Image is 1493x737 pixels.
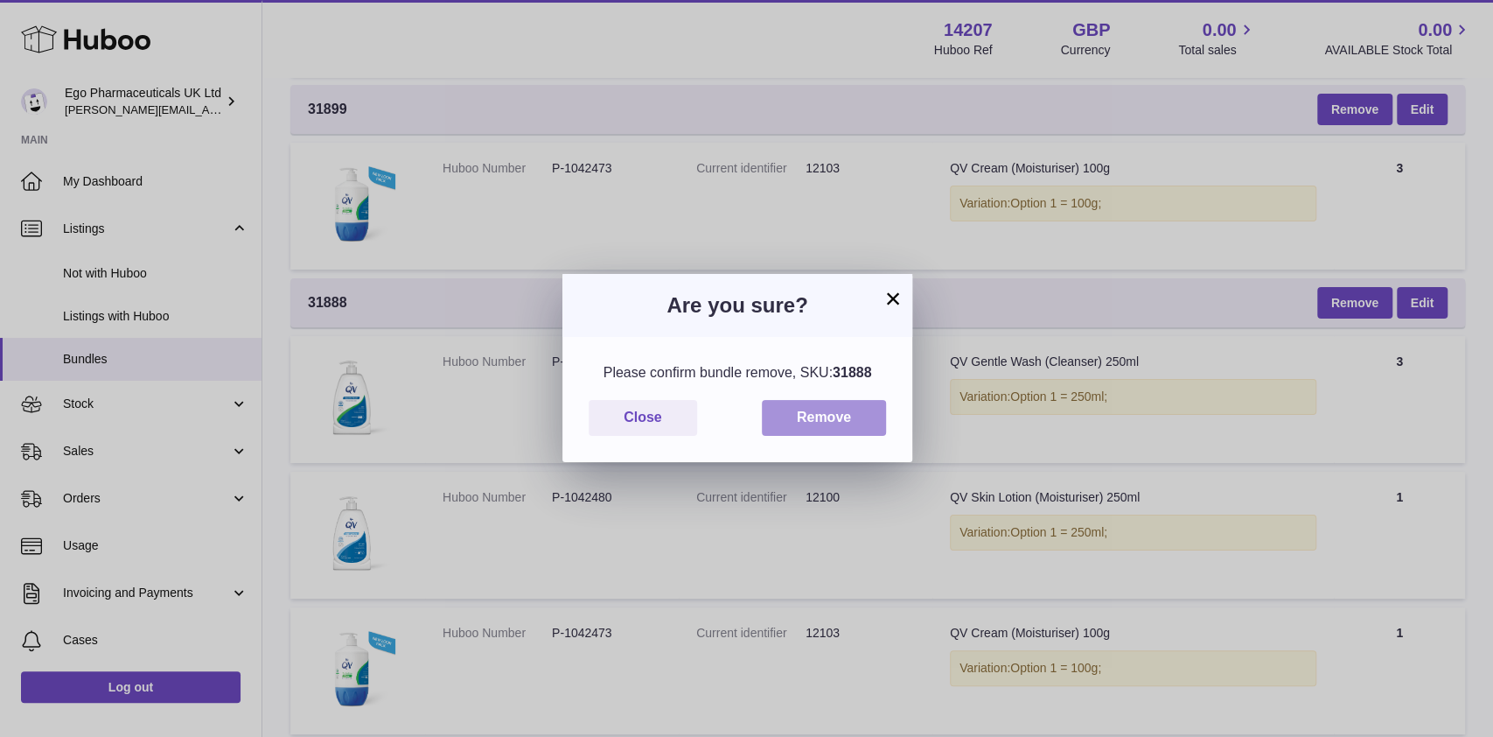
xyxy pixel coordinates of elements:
[833,365,872,380] b: 31888
[883,288,903,309] button: ×
[762,400,886,436] button: Remove
[589,363,886,383] div: Please confirm bundle remove, SKU:
[589,400,697,436] button: Close
[589,291,886,319] h3: Are you sure?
